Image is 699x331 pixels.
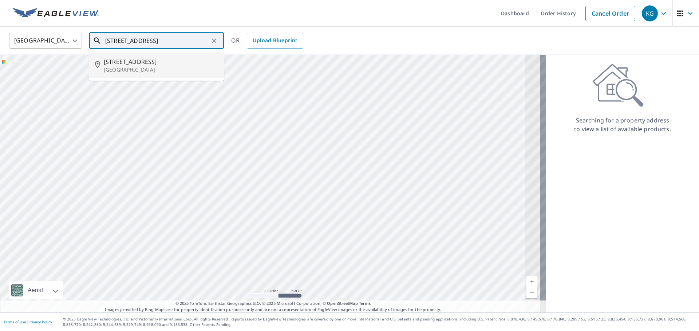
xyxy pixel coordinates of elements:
[642,5,658,21] div: KG
[105,31,209,51] input: Search by address or latitude-longitude
[526,287,537,298] a: Current Level 5, Zoom Out
[585,6,635,21] a: Cancel Order
[9,281,63,299] div: Aerial
[4,320,52,324] p: |
[231,33,303,49] div: OR
[104,57,218,66] span: [STREET_ADDRESS]
[209,36,219,46] button: Clear
[104,66,218,73] p: [GEOGRAPHIC_DATA]
[359,300,371,306] a: Terms
[28,319,52,324] a: Privacy Policy
[175,300,371,307] span: © 2025 TomTom, Earthstar Geographics SIO, © 2025 Microsoft Corporation, ©
[4,319,26,324] a: Terms of Use
[253,36,297,45] span: Upload Blueprint
[13,8,99,19] img: EV Logo
[63,316,695,327] p: © 2025 Eagle View Technologies, Inc. and Pictometry International Corp. All Rights Reserved. Repo...
[526,276,537,287] a: Current Level 5, Zoom In
[9,31,82,51] div: [GEOGRAPHIC_DATA]
[247,33,303,49] a: Upload Blueprint
[327,300,358,306] a: OpenStreetMap
[574,116,671,133] p: Searching for a property address to view a list of available products.
[25,281,45,299] div: Aerial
